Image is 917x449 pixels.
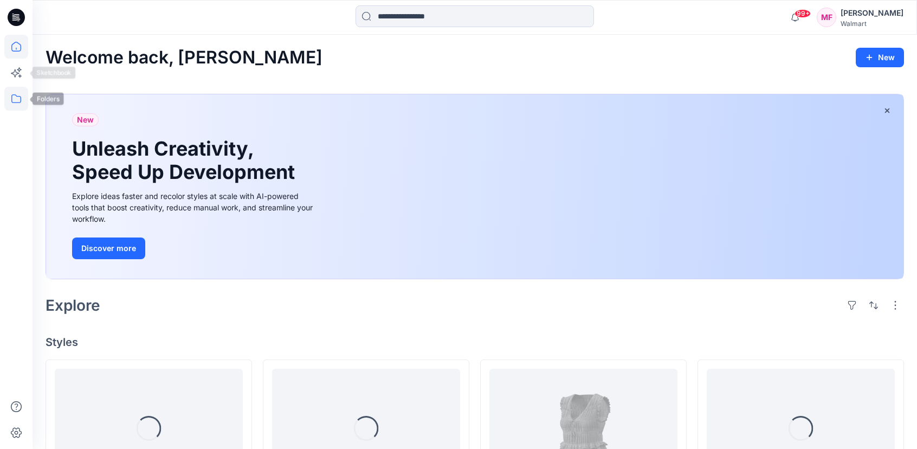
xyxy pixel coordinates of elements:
[72,238,145,259] button: Discover more
[46,336,904,349] h4: Styles
[817,8,836,27] div: MF
[46,297,100,314] h2: Explore
[795,9,811,18] span: 99+
[841,7,903,20] div: [PERSON_NAME]
[841,20,903,28] div: Walmart
[856,48,904,67] button: New
[72,238,316,259] a: Discover more
[77,113,94,126] span: New
[72,137,300,184] h1: Unleash Creativity, Speed Up Development
[46,48,322,68] h2: Welcome back, [PERSON_NAME]
[72,190,316,224] div: Explore ideas faster and recolor styles at scale with AI-powered tools that boost creativity, red...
